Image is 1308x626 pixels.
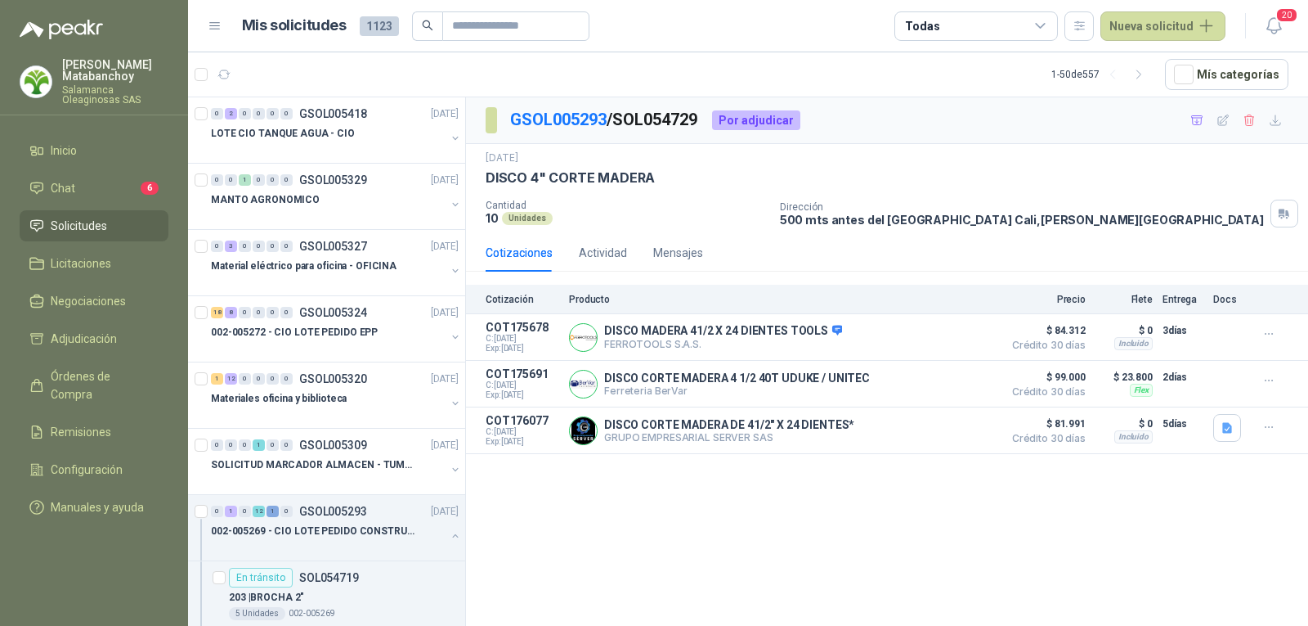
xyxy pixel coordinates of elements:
p: 10 [486,211,499,225]
img: Company Logo [20,66,52,97]
a: 0 2 0 0 0 0 GSOL005418[DATE] LOTE CIO TANQUE AGUA - CIO [211,104,462,156]
p: 3 días [1162,321,1203,340]
div: 3 [225,241,237,252]
span: Solicitudes [51,217,107,235]
p: GSOL005329 [299,174,367,186]
p: $ 0 [1095,321,1153,340]
div: En tránsito [229,568,293,588]
span: Órdenes de Compra [51,367,153,403]
p: 002-005269 - CIO LOTE PEDIDO CONSTRUCCION [211,524,414,539]
div: 0 [280,439,293,451]
span: Crédito 30 días [1004,387,1086,397]
span: Inicio [51,142,77,160]
img: Logo peakr [20,20,103,39]
div: 0 [211,241,223,252]
p: 002-005269 [289,607,335,620]
div: 0 [267,439,279,451]
p: DISCO CORTE MADERA DE 41/2" X 24 DIENTES* [604,418,854,431]
p: Cotización [486,294,559,305]
img: Company Logo [570,324,597,351]
div: Flex [1130,384,1153,397]
span: $ 99.000 [1004,367,1086,387]
img: Company Logo [570,371,597,398]
div: Cotizaciones [486,244,553,262]
div: Por adjudicar [712,110,800,130]
span: Crédito 30 días [1004,434,1086,444]
span: Exp: [DATE] [486,344,559,354]
span: 20 [1275,7,1298,23]
div: Actividad [579,244,627,262]
span: Chat [51,179,75,197]
div: 0 [267,373,279,385]
p: / SOL054729 [510,107,699,133]
p: [DATE] [431,372,459,387]
button: 20 [1259,11,1288,41]
div: 0 [239,241,251,252]
p: [DATE] [431,305,459,321]
p: FERROTOOLS S.A.S. [604,338,842,350]
div: 1 [211,373,223,385]
p: GSOL005309 [299,439,367,451]
h1: Mis solicitudes [242,14,347,38]
a: GSOL005293 [510,110,607,129]
p: $ 23.800 [1095,367,1153,387]
span: Crédito 30 días [1004,340,1086,350]
p: Producto [569,294,994,305]
p: Ferreteria BerVar [604,385,870,397]
a: 0 1 0 12 1 0 GSOL005293[DATE] 002-005269 - CIO LOTE PEDIDO CONSTRUCCION [211,502,462,554]
p: [PERSON_NAME] Matabanchoy [62,59,168,82]
p: Salamanca Oleaginosas SAS [62,85,168,105]
span: Licitaciones [51,254,111,272]
p: COT175691 [486,367,559,381]
div: 0 [211,108,223,119]
p: GSOL005293 [299,506,367,517]
div: 0 [211,506,223,517]
p: 2 días [1162,367,1203,387]
a: 0 0 0 1 0 0 GSOL005309[DATE] SOLICITUD MARCADOR ALMACEN - TUMACO [211,435,462,488]
div: Incluido [1114,430,1153,444]
p: SOLICITUD MARCADOR ALMACEN - TUMACO [211,457,414,473]
p: [DATE] [431,504,459,520]
div: 0 [280,506,293,517]
div: 0 [225,439,237,451]
span: Exp: [DATE] [486,390,559,400]
p: SOL054719 [299,572,359,583]
span: search [422,20,433,31]
span: C: [DATE] [486,381,559,390]
div: 0 [280,108,293,119]
div: 0 [253,174,265,186]
div: 0 [253,307,265,318]
span: 6 [141,182,159,195]
p: Cantidad [486,200,767,211]
div: Todas [905,17,939,35]
div: 0 [267,307,279,318]
div: 0 [267,174,279,186]
p: Flete [1095,294,1153,305]
a: Chat6 [20,173,168,204]
p: Docs [1213,294,1246,305]
p: [DATE] [431,239,459,254]
p: GSOL005327 [299,241,367,252]
p: DISCO MADERA 41/2 X 24 DIENTES TOOLS [604,324,842,339]
div: 0 [211,439,223,451]
div: 0 [239,307,251,318]
div: 12 [225,373,237,385]
a: 1 12 0 0 0 0 GSOL005320[DATE] Materiales oficina y biblioteca [211,369,462,421]
div: 0 [280,307,293,318]
p: COT175678 [486,321,559,334]
p: 5 días [1162,414,1203,434]
a: Inicio [20,135,168,166]
div: 0 [239,506,251,517]
div: 0 [280,241,293,252]
p: GSOL005418 [299,108,367,119]
a: 0 3 0 0 0 0 GSOL005327[DATE] Material eléctrico para oficina - OFICINA [211,236,462,289]
a: Manuales y ayuda [20,492,168,523]
div: 0 [267,241,279,252]
div: 0 [239,439,251,451]
div: 0 [253,373,265,385]
a: Solicitudes [20,210,168,241]
p: Materiales oficina y biblioteca [211,391,347,407]
a: Órdenes de Compra [20,361,168,410]
div: 1 [253,439,265,451]
div: 1 [225,506,237,517]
